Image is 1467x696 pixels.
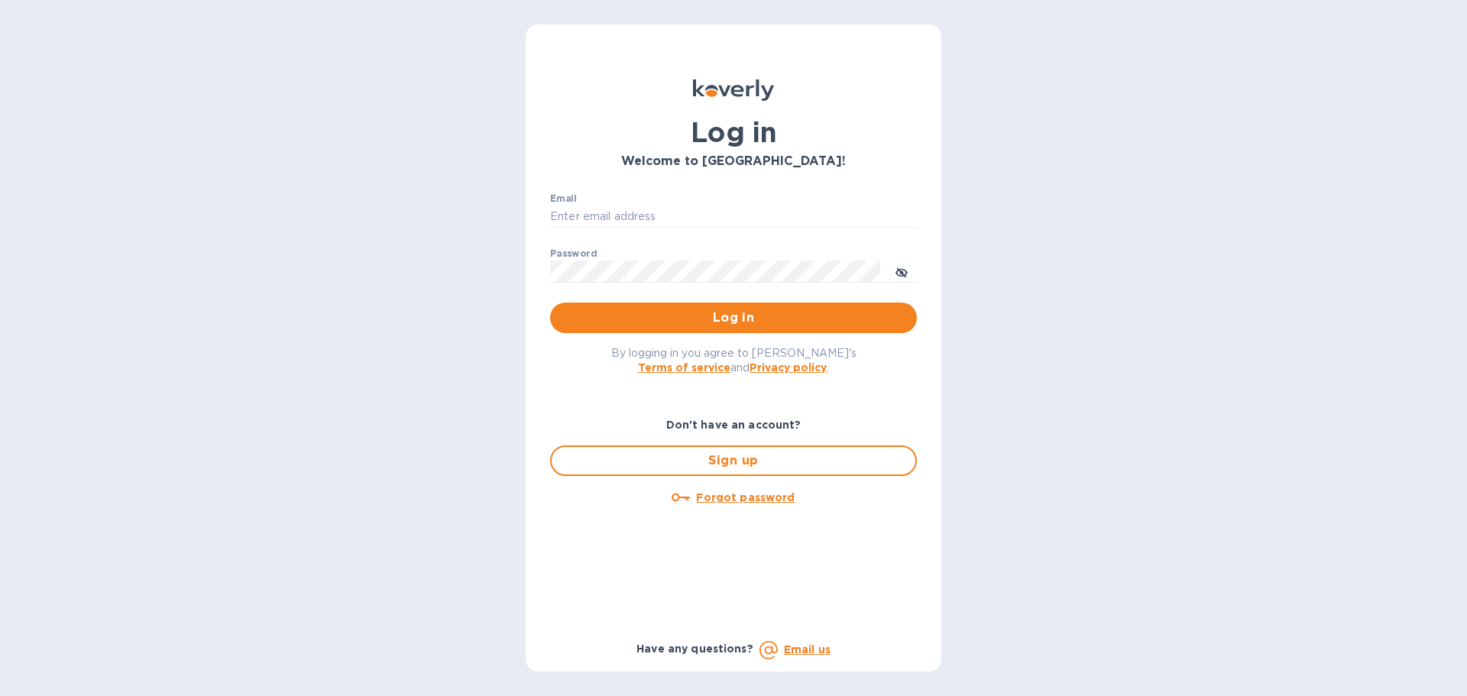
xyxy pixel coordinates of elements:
[550,194,577,203] label: Email
[750,361,827,374] a: Privacy policy
[696,491,795,503] u: Forgot password
[886,256,917,286] button: toggle password visibility
[636,643,753,655] b: Have any questions?
[638,361,730,374] a: Terms of service
[693,79,774,101] img: Koverly
[550,206,917,228] input: Enter email address
[550,154,917,169] h3: Welcome to [GEOGRAPHIC_DATA]!
[562,309,905,327] span: Log in
[550,249,597,258] label: Password
[784,643,831,656] a: Email us
[550,116,917,148] h1: Log in
[666,419,802,431] b: Don't have an account?
[564,452,903,470] span: Sign up
[550,303,917,333] button: Log in
[550,445,917,476] button: Sign up
[611,347,857,374] span: By logging in you agree to [PERSON_NAME]'s and .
